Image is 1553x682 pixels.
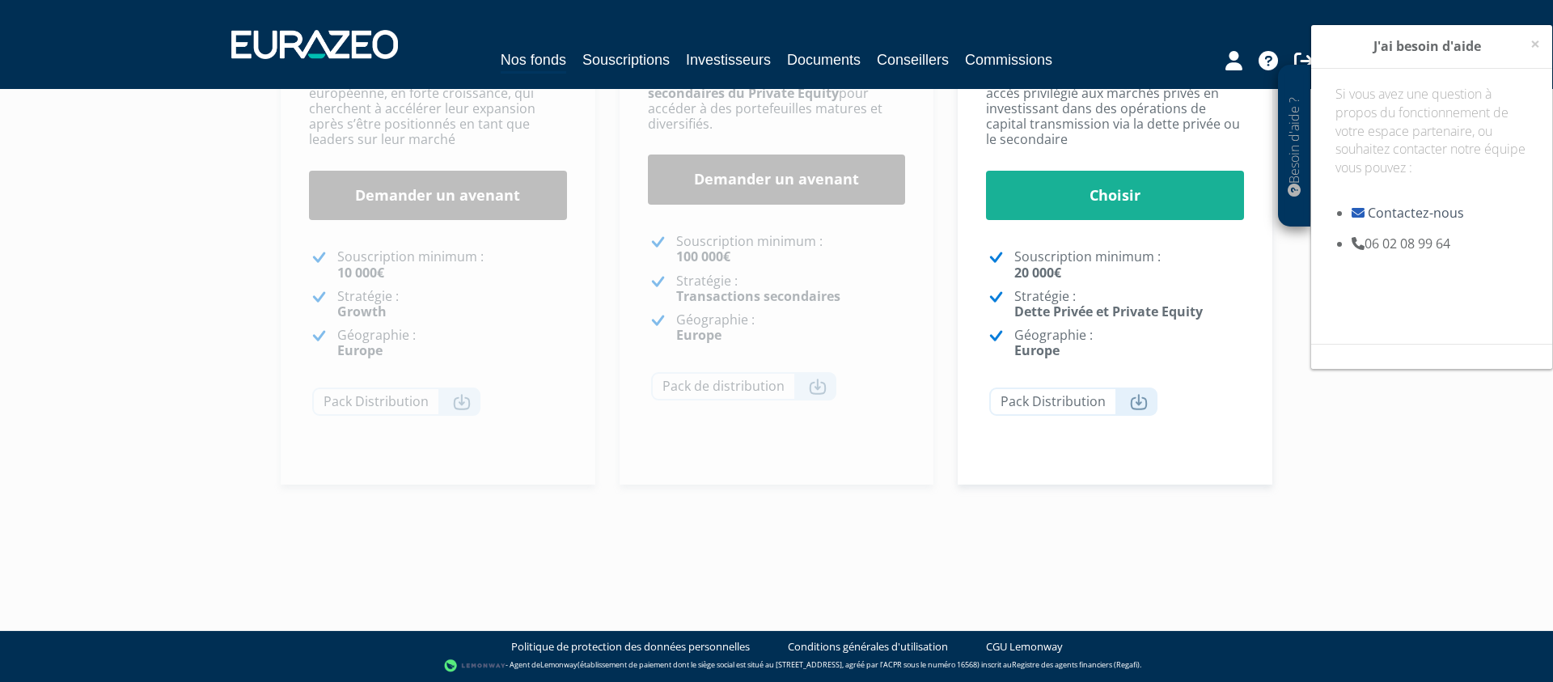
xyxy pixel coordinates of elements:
img: 1732889491-logotype_eurazeo_blanc_rvb.png [231,30,398,59]
strong: 20 000€ [1014,264,1061,282]
a: Pack de distribution [651,372,836,400]
p: Stratégie : [337,289,567,320]
a: Conseillers [877,49,949,71]
strong: Europe [337,341,383,359]
strong: 100 000€ [676,248,730,265]
p: Souscription minimum : [676,234,906,265]
a: Contactez-nous [1368,204,1464,222]
a: Investisseurs [686,49,771,71]
p: Si vous avez une question à propos du fonctionnement de votre espace partenaire, ou souhaitez con... [1335,85,1528,196]
a: Registre des agents financiers (Regafi) [1012,660,1140,671]
a: Conditions générales d'utilisation [788,639,948,654]
p: Géographie : [1014,328,1244,358]
a: Choisir [986,171,1244,221]
strong: Europe [676,326,721,344]
p: Stratégie : [1014,289,1244,320]
a: Pack Distribution [312,388,480,416]
strong: Europe [1014,341,1060,359]
img: logo-lemonway.png [444,658,506,674]
p: Géographie : [676,312,906,343]
p: Géographie : [337,328,567,358]
strong: 10 000€ [337,264,384,282]
p: Financement des pour accéder à des portefeuilles matures et diversifiés. [648,70,906,133]
p: Souscription minimum : [1014,249,1244,280]
span: × [1530,32,1540,55]
li: 06 02 08 99 64 [1352,235,1528,253]
a: Souscriptions [582,49,670,71]
a: Commissions [965,49,1052,71]
p: Un fonds ouvert, semi liquide, offrant un accès privilégié aux marchés privés en investissant dan... [986,70,1244,148]
div: - Agent de (établissement de paiement dont le siège social est situé au [STREET_ADDRESS], agréé p... [16,658,1537,674]
strong: Transactions secondaires [676,287,840,305]
p: Financer les champions de la Tech digitale européenne, en forte croissance, qui cherchent à accél... [309,70,567,148]
a: Nos fonds [501,49,566,74]
strong: Dette Privée et Private Equity [1014,303,1203,320]
strong: Growth [337,303,387,320]
p: Besoin d'aide ? [1285,74,1304,219]
a: Pack Distribution [989,388,1157,416]
a: Lemonway [540,660,578,671]
a: Politique de protection des données personnelles [511,639,750,654]
a: CGU Lemonway [986,639,1063,654]
p: Souscription minimum : [337,249,567,280]
p: Stratégie : [676,273,906,304]
a: Documents [787,49,861,71]
a: Demander un avenant [648,155,906,205]
div: J'ai besoin d'aide [1311,25,1552,69]
a: Demander un avenant [309,171,567,221]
